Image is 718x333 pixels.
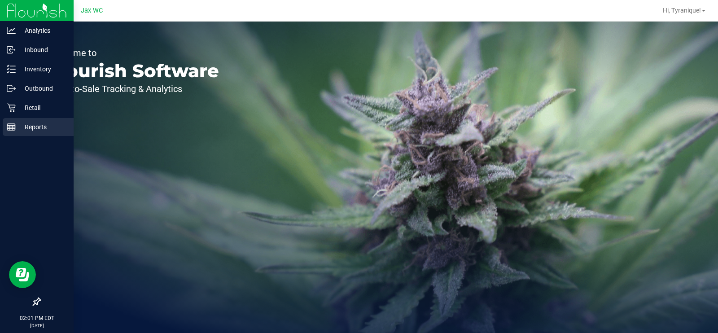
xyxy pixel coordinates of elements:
[4,322,70,329] p: [DATE]
[48,84,219,93] p: Seed-to-Sale Tracking & Analytics
[7,65,16,74] inline-svg: Inventory
[663,7,701,14] span: Hi, Tyranique!
[16,122,70,132] p: Reports
[7,45,16,54] inline-svg: Inbound
[7,103,16,112] inline-svg: Retail
[16,83,70,94] p: Outbound
[16,102,70,113] p: Retail
[7,123,16,131] inline-svg: Reports
[9,261,36,288] iframe: Resource center
[16,64,70,74] p: Inventory
[4,314,70,322] p: 02:01 PM EDT
[81,7,103,14] span: Jax WC
[48,48,219,57] p: Welcome to
[48,62,219,80] p: Flourish Software
[7,84,16,93] inline-svg: Outbound
[7,26,16,35] inline-svg: Analytics
[16,44,70,55] p: Inbound
[16,25,70,36] p: Analytics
